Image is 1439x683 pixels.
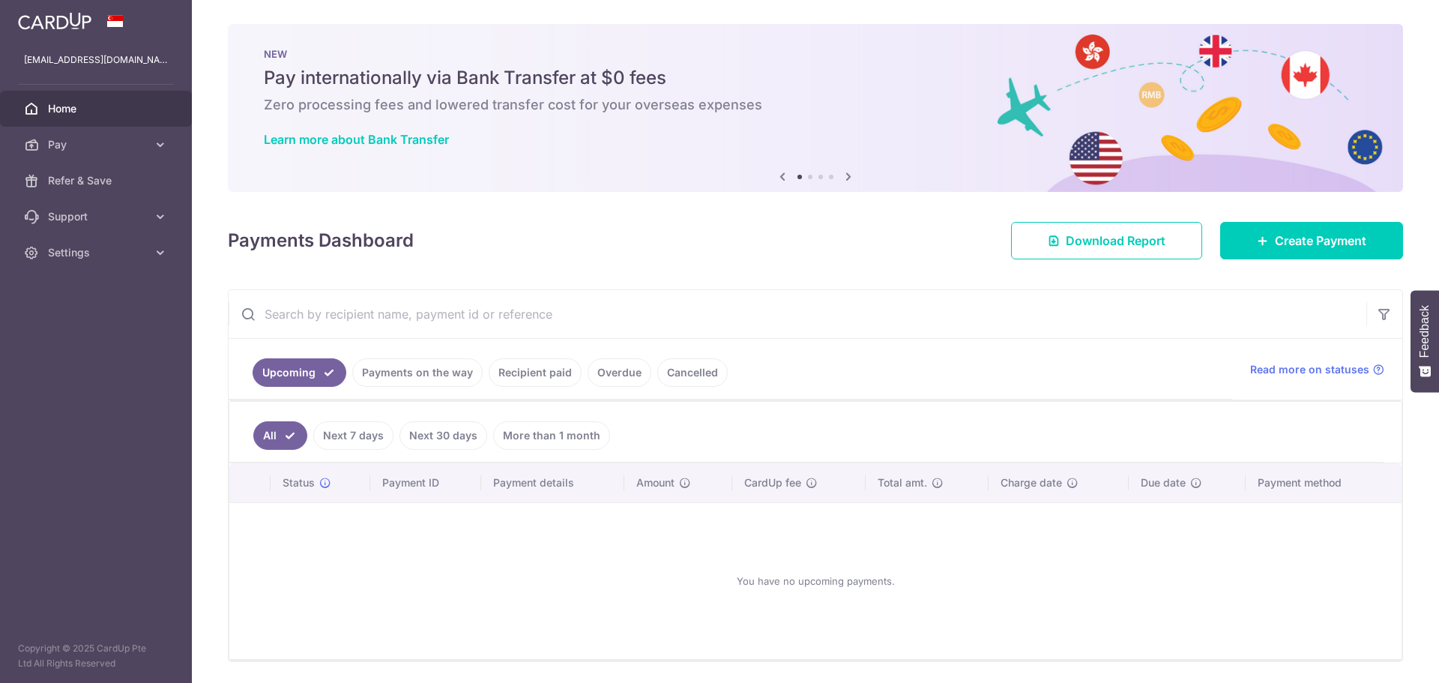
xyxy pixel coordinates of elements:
[370,463,481,502] th: Payment ID
[481,463,625,502] th: Payment details
[283,475,315,490] span: Status
[264,66,1367,90] h5: Pay internationally via Bank Transfer at $0 fees
[1011,222,1202,259] a: Download Report
[1275,232,1366,250] span: Create Payment
[878,475,927,490] span: Total amt.
[588,358,651,387] a: Overdue
[493,421,610,450] a: More than 1 month
[229,290,1366,338] input: Search by recipient name, payment id or reference
[1246,463,1402,502] th: Payment method
[247,515,1384,647] div: You have no upcoming payments.
[264,132,449,147] a: Learn more about Bank Transfer
[489,358,582,387] a: Recipient paid
[228,24,1403,192] img: Bank transfer banner
[1411,290,1439,392] button: Feedback - Show survey
[48,209,147,224] span: Support
[399,421,487,450] a: Next 30 days
[48,137,147,152] span: Pay
[1001,475,1062,490] span: Charge date
[48,173,147,188] span: Refer & Save
[313,421,393,450] a: Next 7 days
[264,96,1367,114] h6: Zero processing fees and lowered transfer cost for your overseas expenses
[253,358,346,387] a: Upcoming
[657,358,728,387] a: Cancelled
[1066,232,1165,250] span: Download Report
[48,101,147,116] span: Home
[744,475,801,490] span: CardUp fee
[1220,222,1403,259] a: Create Payment
[253,421,307,450] a: All
[18,12,91,30] img: CardUp
[228,227,414,254] h4: Payments Dashboard
[24,52,168,67] p: [EMAIL_ADDRESS][DOMAIN_NAME]
[1141,475,1186,490] span: Due date
[1250,362,1369,377] span: Read more on statuses
[636,475,675,490] span: Amount
[352,358,483,387] a: Payments on the way
[1250,362,1384,377] a: Read more on statuses
[48,245,147,260] span: Settings
[264,48,1367,60] p: NEW
[1418,305,1432,358] span: Feedback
